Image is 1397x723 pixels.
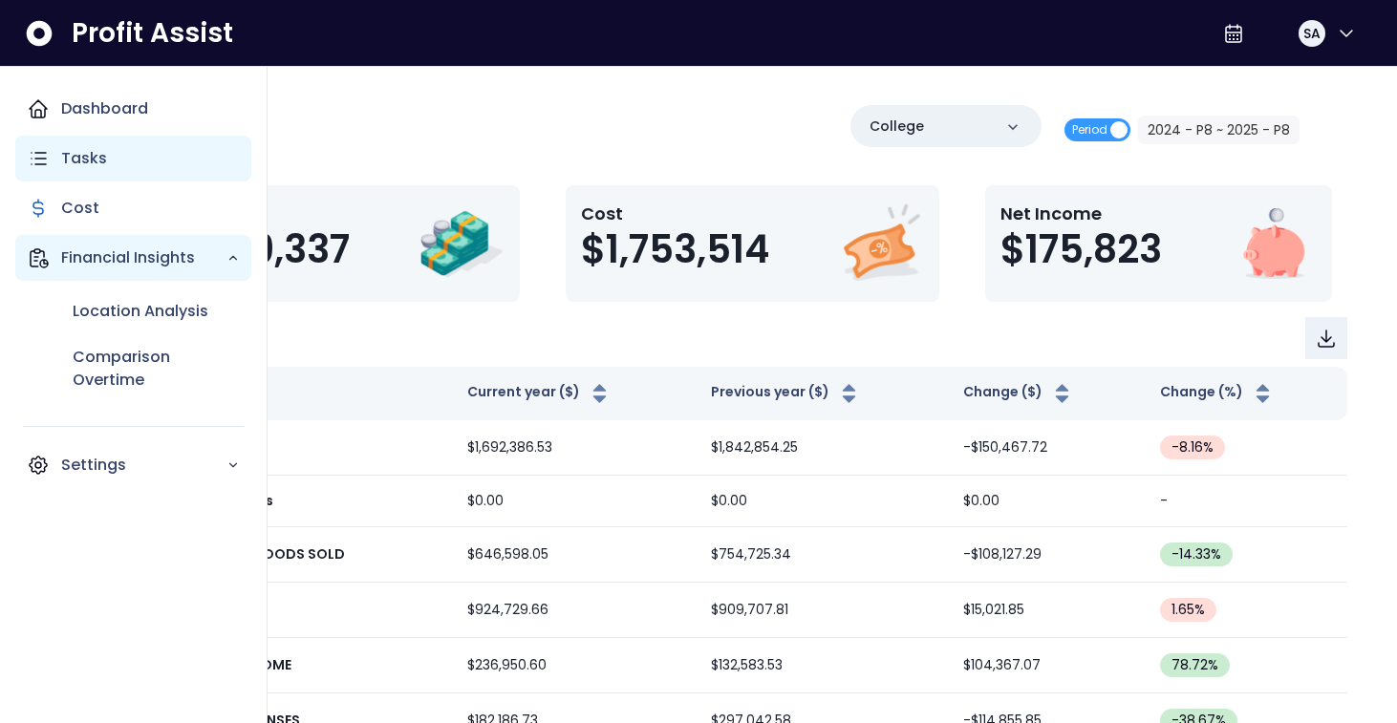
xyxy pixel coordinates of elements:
button: Previous year ($) [711,382,861,405]
span: 78.72 % [1171,655,1218,675]
p: Location Analysis [73,300,208,323]
img: Net Income [1231,201,1317,287]
td: $1,842,854.25 [696,420,947,476]
span: Period [1072,118,1107,141]
button: 2024 - P8 ~ 2025 - P8 [1138,116,1300,144]
p: Tasks [61,147,107,170]
td: $236,950.60 [452,638,696,693]
p: Cost [61,197,99,220]
td: - [1145,476,1347,527]
td: $0.00 [696,476,947,527]
img: Revenue [419,201,505,287]
img: Cost [838,201,924,287]
td: $104,367.07 [948,638,1145,693]
p: Financial Insights [61,246,226,269]
span: $175,823 [1000,226,1162,272]
span: 1.65 % [1171,600,1205,620]
span: $1,753,514 [581,226,769,272]
p: Comparison Overtime [73,346,240,392]
p: Net Income [1000,201,1162,226]
td: $1,692,386.53 [452,420,696,476]
button: Change ($) [963,382,1074,405]
td: $754,725.34 [696,527,947,583]
td: -$108,127.29 [948,527,1145,583]
td: $909,707.81 [696,583,947,638]
td: $646,598.05 [452,527,696,583]
td: $0.00 [948,476,1145,527]
button: Change (%) [1160,382,1275,405]
td: -$150,467.72 [948,420,1145,476]
p: Cost [581,201,769,226]
td: $15,021.85 [948,583,1145,638]
span: -8.16 % [1171,437,1214,457]
button: Download [1305,317,1347,359]
span: -14.33 % [1171,544,1221,564]
p: Dashboard [61,97,148,120]
td: $924,729.66 [452,583,696,638]
p: Settings [61,454,226,477]
td: $0.00 [452,476,696,527]
span: Profit Assist [72,16,233,51]
td: $132,583.53 [696,638,947,693]
span: SA [1303,24,1321,43]
button: Current year ($) [467,382,612,405]
p: College [870,117,924,137]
